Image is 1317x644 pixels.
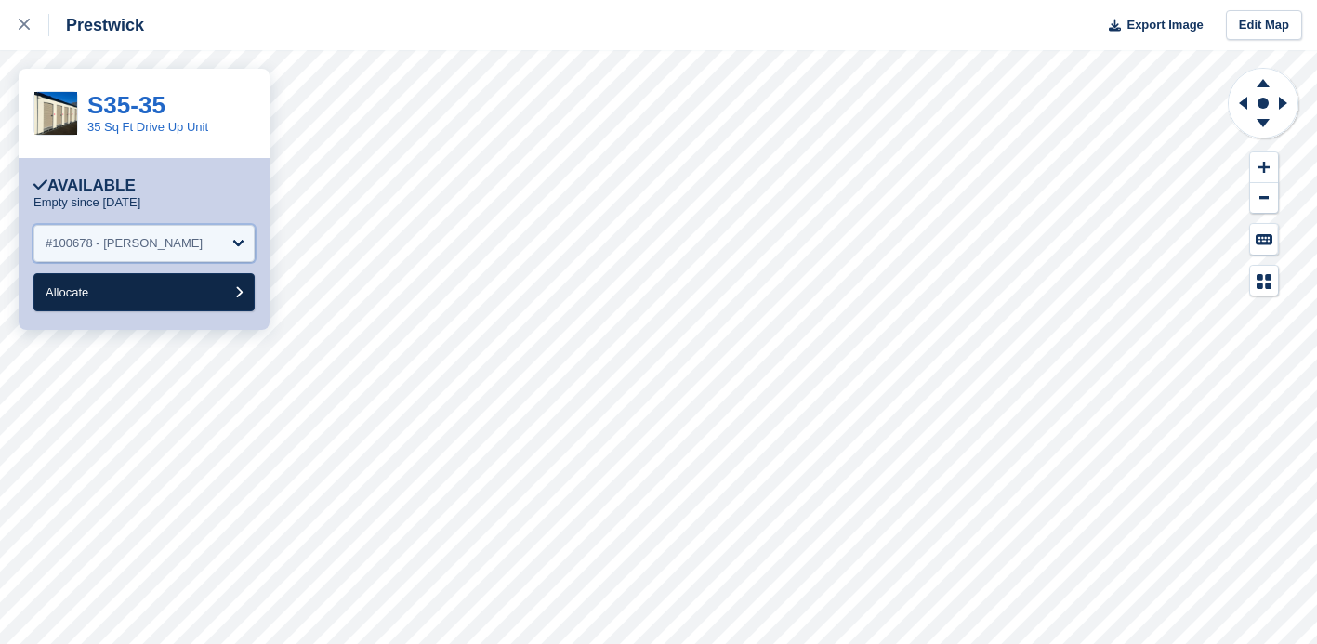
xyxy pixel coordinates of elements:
[33,177,136,195] div: Available
[87,91,165,119] a: S35-35
[49,14,144,36] div: Prestwick
[1098,10,1204,41] button: Export Image
[1250,152,1278,183] button: Zoom In
[46,285,88,299] span: Allocate
[33,195,140,210] p: Empty since [DATE]
[1250,224,1278,255] button: Keyboard Shortcuts
[1126,16,1203,34] span: Export Image
[33,273,255,311] button: Allocate
[1250,183,1278,214] button: Zoom Out
[46,234,203,253] div: #100678 - [PERSON_NAME]
[1250,266,1278,296] button: Map Legend
[34,92,77,135] img: IMG_4398.jpeg
[87,120,208,134] a: 35 Sq Ft Drive Up Unit
[1226,10,1302,41] a: Edit Map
